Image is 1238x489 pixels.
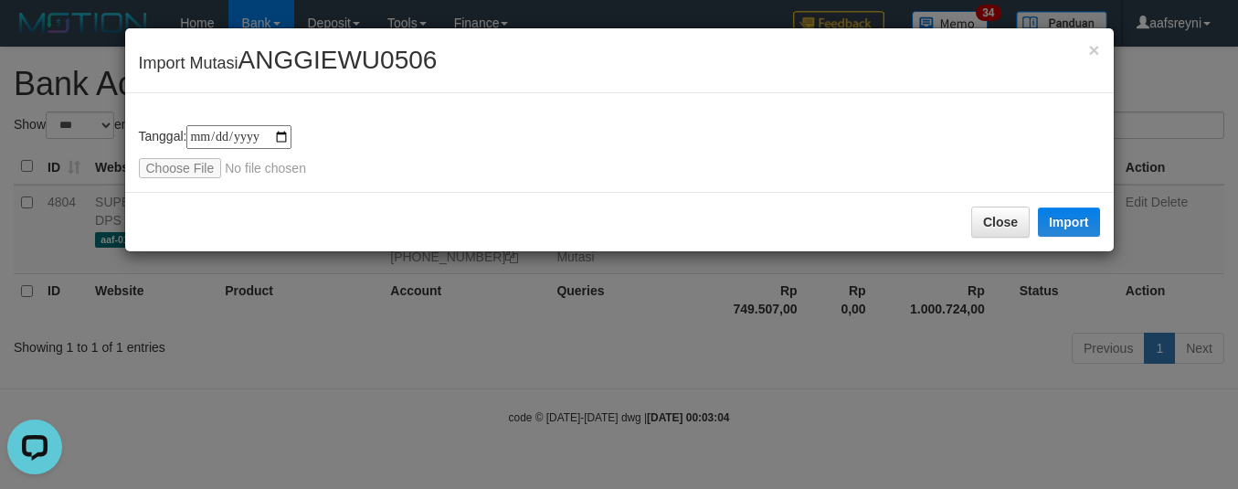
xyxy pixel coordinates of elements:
span: ANGGIEWU0506 [238,46,438,74]
button: Close [1088,40,1099,59]
span: Import Mutasi [139,54,438,72]
div: Tanggal: [139,125,1100,178]
button: Close [971,207,1030,238]
button: Open LiveChat chat widget [7,7,62,62]
span: × [1088,39,1099,60]
button: Import [1038,207,1100,237]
